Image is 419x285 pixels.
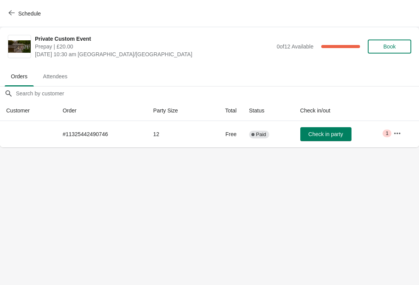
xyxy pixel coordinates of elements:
[386,130,388,136] span: 1
[368,40,411,54] button: Book
[35,35,273,43] span: Private Custom Event
[205,100,243,121] th: Total
[4,7,47,21] button: Schedule
[18,10,41,17] span: Schedule
[35,50,273,58] span: [DATE] 10:30 am [GEOGRAPHIC_DATA]/[GEOGRAPHIC_DATA]
[243,100,294,121] th: Status
[56,100,147,121] th: Order
[56,121,147,147] td: # 11325442490746
[308,131,343,137] span: Check in party
[277,43,313,50] span: 0 of 12 Available
[256,131,266,138] span: Paid
[205,121,243,147] td: Free
[147,121,205,147] td: 12
[35,43,273,50] span: Prepay | £20.00
[147,100,205,121] th: Party Size
[5,69,34,83] span: Orders
[37,69,74,83] span: Attendees
[300,127,351,141] button: Check in party
[383,43,396,50] span: Book
[294,100,388,121] th: Check in/out
[8,40,31,53] img: Private Custom Event
[16,86,419,100] input: Search by customer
